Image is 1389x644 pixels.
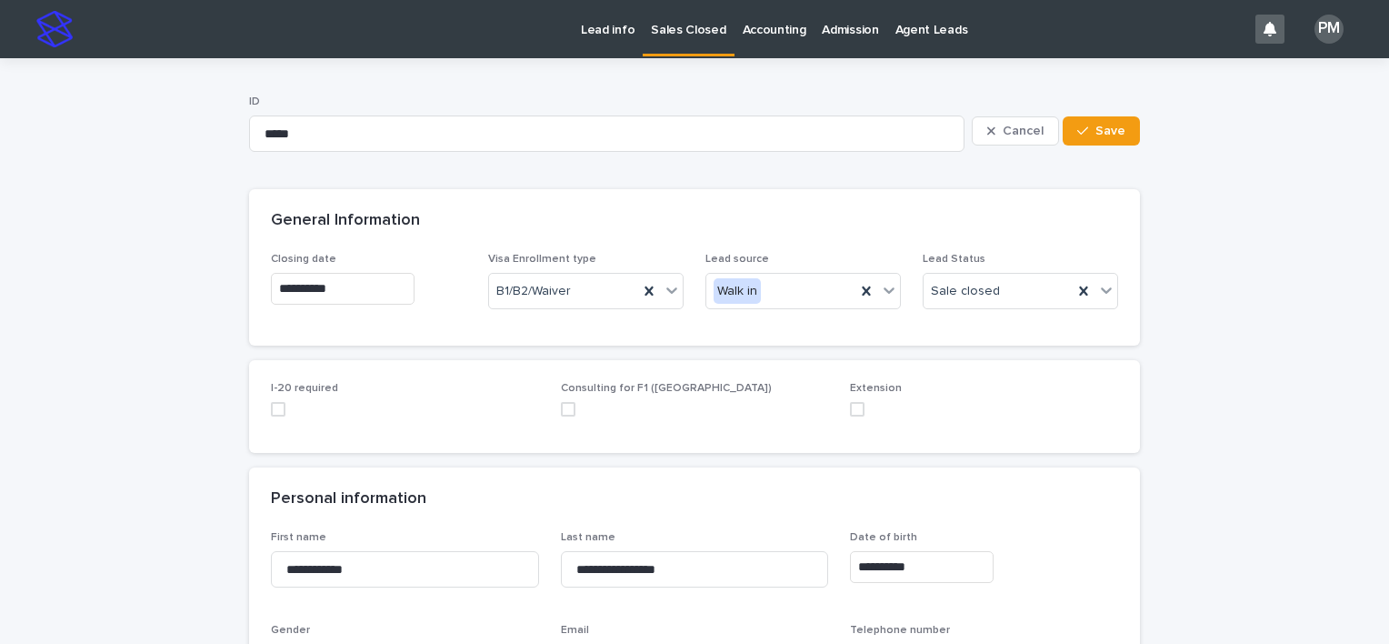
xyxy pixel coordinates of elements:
span: Cancel [1003,125,1044,137]
div: PM [1314,15,1344,44]
span: Lead source [705,254,769,265]
button: Cancel [972,116,1059,146]
span: Visa Enrollment type [488,254,596,265]
span: Date of birth [850,532,917,543]
span: First name [271,532,326,543]
h2: Personal information [271,489,426,509]
button: Save [1063,116,1140,146]
span: Email [561,625,589,636]
span: Telephone number [850,625,950,636]
span: Closing date [271,254,336,265]
span: B1/B2/Waiver [496,282,571,301]
span: Last name [561,532,615,543]
span: Lead Status [923,254,985,265]
img: stacker-logo-s-only.png [36,11,73,47]
div: Walk in [714,278,761,305]
span: I-20 required [271,383,338,394]
span: Extension [850,383,902,394]
span: ID [249,96,260,107]
span: Save [1095,125,1125,137]
span: Consulting for F1 ([GEOGRAPHIC_DATA]) [561,383,772,394]
span: Sale closed [931,282,1000,301]
h2: General Information [271,211,420,231]
span: Gender [271,625,310,636]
